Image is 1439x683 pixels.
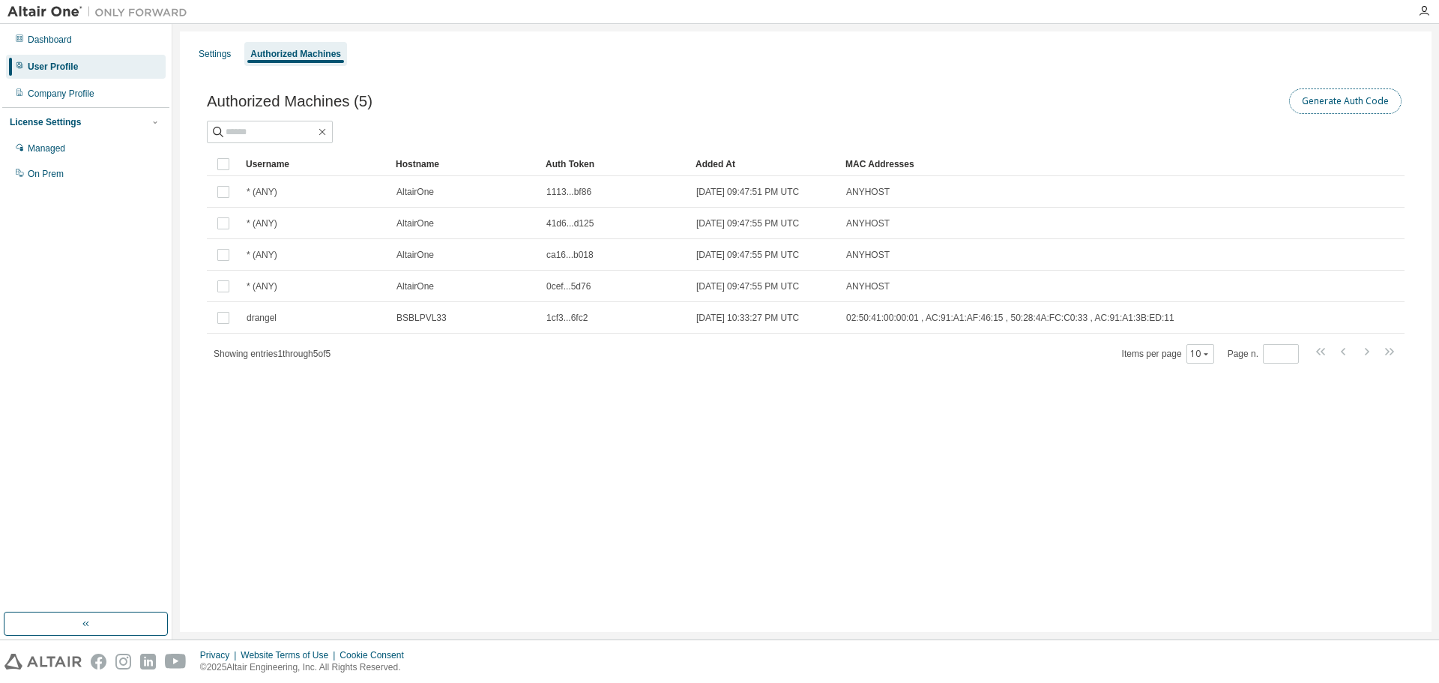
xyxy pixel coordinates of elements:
[546,280,591,292] span: 0cef...5d76
[247,312,277,324] span: drangel
[696,249,799,261] span: [DATE] 09:47:55 PM UTC
[4,654,82,670] img: altair_logo.svg
[200,649,241,661] div: Privacy
[846,312,1174,324] span: 02:50:41:00:00:01 , AC:91:A1:AF:46:15 , 50:28:4A:FC:C0:33 , AC:91:A1:3B:ED:11
[115,654,131,670] img: instagram.svg
[241,649,340,661] div: Website Terms of Use
[546,186,591,198] span: 1113...bf86
[28,61,78,73] div: User Profile
[396,249,434,261] span: AltairOne
[396,312,447,324] span: BSBLPVL33
[396,280,434,292] span: AltairOne
[7,4,195,19] img: Altair One
[846,249,890,261] span: ANYHOST
[10,116,81,128] div: License Settings
[696,280,799,292] span: [DATE] 09:47:55 PM UTC
[546,152,684,176] div: Auth Token
[199,48,231,60] div: Settings
[396,186,434,198] span: AltairOne
[696,217,799,229] span: [DATE] 09:47:55 PM UTC
[250,48,341,60] div: Authorized Machines
[28,168,64,180] div: On Prem
[165,654,187,670] img: youtube.svg
[207,93,372,110] span: Authorized Machines (5)
[1190,348,1210,360] button: 10
[846,186,890,198] span: ANYHOST
[247,186,277,198] span: * (ANY)
[696,152,833,176] div: Added At
[846,280,890,292] span: ANYHOST
[247,249,277,261] span: * (ANY)
[846,217,890,229] span: ANYHOST
[546,312,588,324] span: 1cf3...6fc2
[546,217,594,229] span: 41d6...d125
[1228,344,1299,364] span: Page n.
[247,280,277,292] span: * (ANY)
[28,88,94,100] div: Company Profile
[396,152,534,176] div: Hostname
[1289,88,1402,114] button: Generate Auth Code
[214,349,331,359] span: Showing entries 1 through 5 of 5
[247,217,277,229] span: * (ANY)
[28,34,72,46] div: Dashboard
[340,649,412,661] div: Cookie Consent
[140,654,156,670] img: linkedin.svg
[28,142,65,154] div: Managed
[546,249,594,261] span: ca16...b018
[396,217,434,229] span: AltairOne
[91,654,106,670] img: facebook.svg
[246,152,384,176] div: Username
[200,661,413,674] p: © 2025 Altair Engineering, Inc. All Rights Reserved.
[845,152,1247,176] div: MAC Addresses
[1122,344,1214,364] span: Items per page
[696,312,799,324] span: [DATE] 10:33:27 PM UTC
[696,186,799,198] span: [DATE] 09:47:51 PM UTC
